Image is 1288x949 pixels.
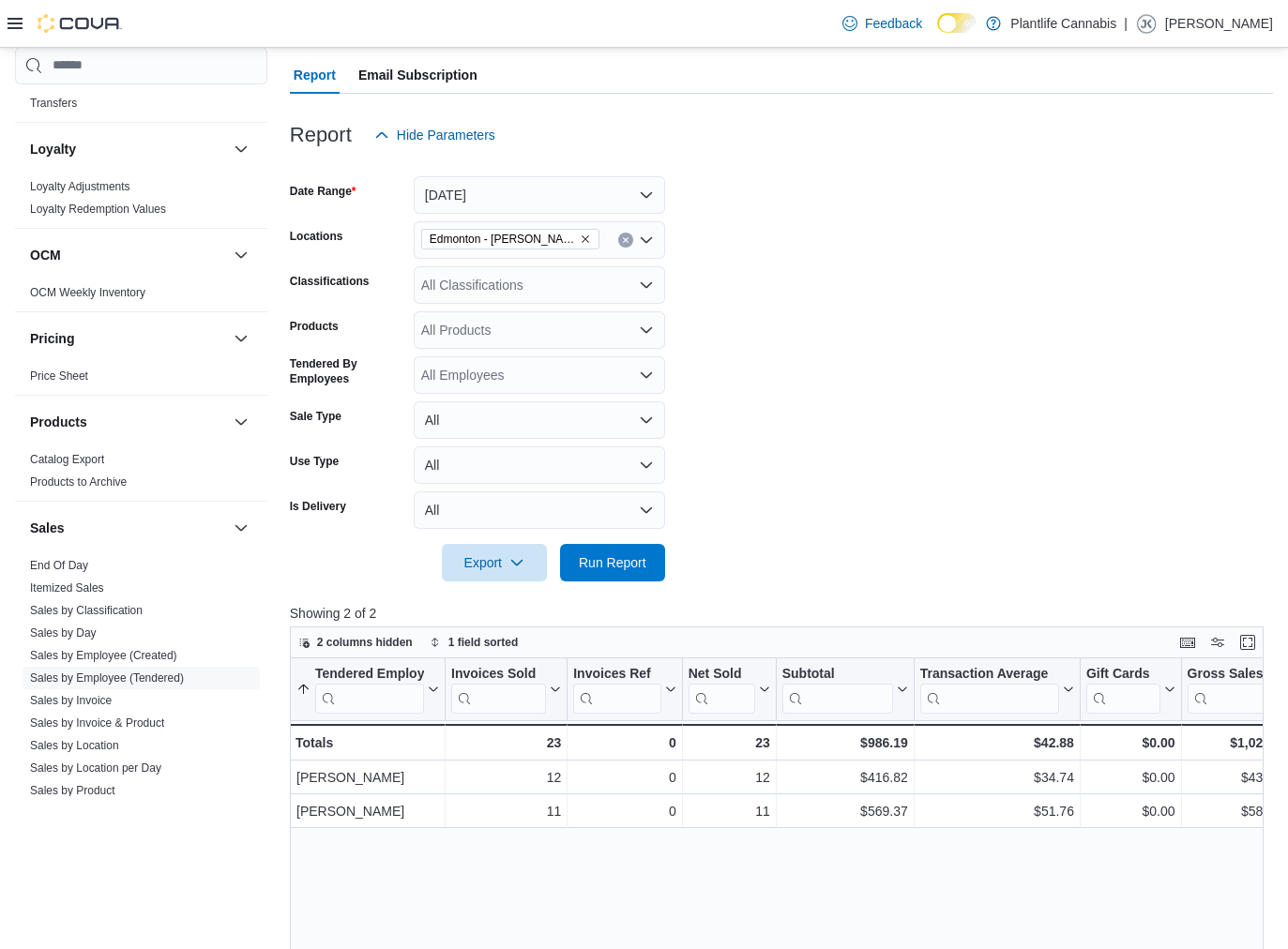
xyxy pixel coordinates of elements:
[1206,631,1229,654] button: Display options
[30,329,226,348] button: Pricing
[782,766,908,789] div: $416.82
[30,285,145,300] span: OCM Weekly Inventory
[1187,800,1288,822] div: $586.37
[1086,665,1160,713] div: Gift Card Sales
[30,648,177,663] span: Sales by Employee (Created)
[315,665,424,713] div: Tendered Employee
[414,176,665,214] button: [DATE]
[397,126,495,144] span: Hide Parameters
[30,716,164,730] a: Sales by Invoice & Product
[290,124,352,146] h3: Report
[290,409,341,424] label: Sale Type
[688,665,754,713] div: Net Sold
[30,761,161,775] a: Sales by Location per Day
[290,356,406,386] label: Tendered By Employees
[639,233,654,248] button: Open list of options
[689,766,770,789] div: 12
[1086,766,1175,789] div: $0.00
[30,180,130,193] a: Loyalty Adjustments
[295,731,439,754] div: Totals
[30,453,104,466] a: Catalog Export
[30,604,143,617] a: Sales by Classification
[937,13,977,33] input: Dark Mode
[639,278,654,293] button: Open list of options
[421,229,599,249] span: Edmonton - Hollick Kenyon
[1086,800,1175,822] div: $0.00
[688,665,754,683] div: Net Sold
[30,246,226,264] button: OCM
[579,553,646,572] span: Run Report
[782,800,908,822] div: $569.37
[781,731,907,754] div: $986.19
[689,800,770,822] div: 11
[290,229,343,244] label: Locations
[15,175,267,228] div: Loyalty
[1135,12,1158,35] div: Jesslyn Kuemper
[618,233,633,248] button: Clear input
[835,5,930,42] a: Feedback
[367,116,503,154] button: Hide Parameters
[317,635,413,650] span: 2 columns hidden
[30,649,177,662] a: Sales by Employee (Created)
[1086,665,1160,683] div: Gift Cards
[30,329,74,348] h3: Pricing
[30,626,97,640] a: Sales by Day
[290,184,356,199] label: Date Range
[30,519,226,537] button: Sales
[430,230,576,249] span: Edmonton - [PERSON_NAME]
[573,665,675,713] button: Invoices Ref
[451,665,561,713] button: Invoices Sold
[30,738,119,753] span: Sales by Location
[1176,631,1199,654] button: Keyboard shortcuts
[15,281,267,311] div: OCM
[688,665,769,713] button: Net Sold
[639,368,654,383] button: Open list of options
[30,203,166,216] a: Loyalty Redemption Values
[30,519,65,537] h3: Sales
[38,14,122,33] img: Cova
[30,140,226,158] button: Loyalty
[315,665,424,683] div: Tendered Employee
[573,800,675,822] div: 0
[30,694,112,707] a: Sales by Invoice
[451,665,546,683] div: Invoices Sold
[414,401,665,439] button: All
[453,544,536,581] span: Export
[290,454,339,469] label: Use Type
[15,448,267,501] div: Products
[30,625,97,640] span: Sales by Day
[580,233,591,245] button: Remove Edmonton - Hollick Kenyon from selection in this group
[30,739,119,752] a: Sales by Location
[30,558,88,573] span: End Of Day
[230,517,252,539] button: Sales
[919,665,1058,713] div: Transaction Average
[15,365,267,395] div: Pricing
[781,665,907,713] button: Subtotal
[296,800,439,822] div: [PERSON_NAME]
[30,413,87,431] h3: Products
[1187,731,1288,754] div: $1,023.19
[1236,631,1259,654] button: Enter fullscreen
[230,138,252,160] button: Loyalty
[296,665,439,713] button: Tendered Employee
[30,474,127,490] span: Products to Archive
[30,475,127,489] a: Products to Archive
[919,665,1058,683] div: Transaction Average
[1187,665,1273,683] div: Gross Sales
[290,499,346,514] label: Is Delivery
[442,544,547,581] button: Export
[919,665,1073,713] button: Transaction Average
[451,766,561,789] div: 12
[560,544,665,581] button: Run Report
[1187,665,1273,713] div: Gross Sales
[30,581,104,595] a: Itemized Sales
[1086,665,1175,713] button: Gift Cards
[451,731,561,754] div: 23
[920,800,1074,822] div: $51.76
[573,665,660,713] div: Invoices Ref
[290,319,339,334] label: Products
[230,411,252,433] button: Products
[30,452,104,467] span: Catalog Export
[30,369,88,384] span: Price Sheet
[573,766,675,789] div: 0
